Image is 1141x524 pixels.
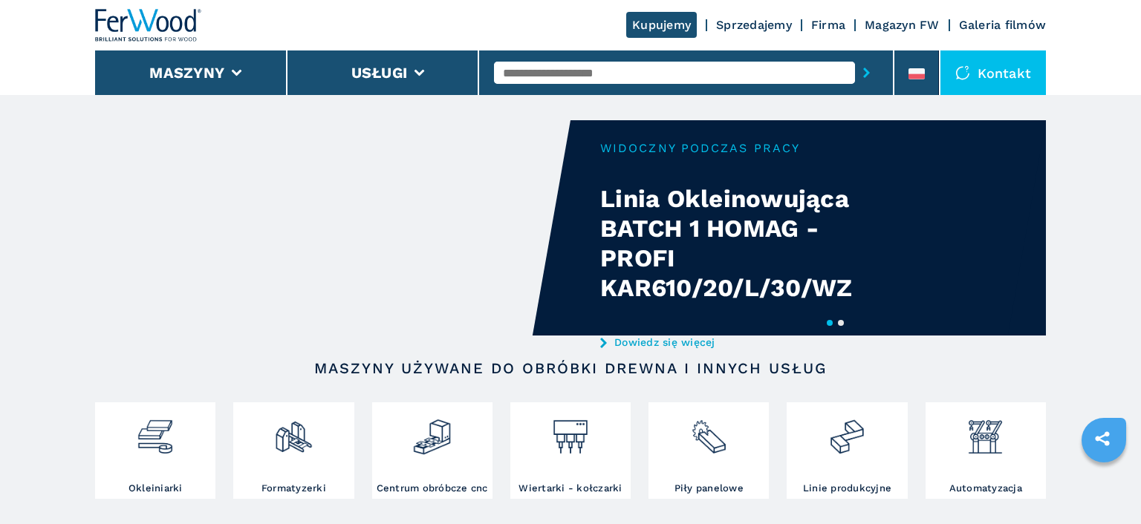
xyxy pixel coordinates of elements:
h3: Linie produkcyjne [803,482,891,495]
h3: Piły panelowe [674,482,744,495]
h3: Automatyzacja [949,482,1022,495]
img: foratrici_inseritrici_2.png [550,406,590,456]
img: centro_di_lavoro_cnc_2.png [412,406,452,456]
a: Sprzedajemy [716,18,792,32]
iframe: Chat [1078,457,1130,513]
button: 2 [838,320,844,326]
a: Dowiedz się więcej [600,336,891,348]
a: sharethis [1084,420,1121,457]
h3: Wiertarki - kołczarki [519,482,622,495]
img: sezionatrici_2.png [689,406,729,456]
a: Wiertarki - kołczarki [510,402,631,499]
img: squadratrici_2.png [274,406,313,456]
a: Firma [811,18,845,32]
video: Your browser does not support the video tag. [95,120,570,335]
a: Magazyn FW [865,18,940,32]
a: Formatyzerki [233,402,354,499]
a: Linie produkcyjne [787,402,907,499]
a: Piły panelowe [648,402,769,499]
button: submit-button [855,56,878,90]
img: linee_di_produzione_2.png [828,406,867,456]
button: Maszyny [149,64,224,82]
img: Ferwood [95,9,202,42]
h3: Formatyzerki [261,482,326,495]
button: 1 [827,320,833,326]
a: Okleiniarki [95,402,215,499]
div: Kontakt [940,50,1046,95]
a: Galeria filmów [959,18,1047,32]
button: Usługi [351,64,408,82]
a: Kupujemy [626,12,697,38]
h2: Maszyny używane do obróbki drewna i innych usług [143,359,998,377]
img: Kontakt [955,65,970,80]
img: bordatrici_1.png [135,406,175,456]
a: Automatyzacja [926,402,1046,499]
h3: Okleiniarki [129,482,183,495]
h3: Centrum obróbcze cnc [377,482,488,495]
a: Centrum obróbcze cnc [372,402,493,499]
img: automazione.png [966,406,1005,456]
